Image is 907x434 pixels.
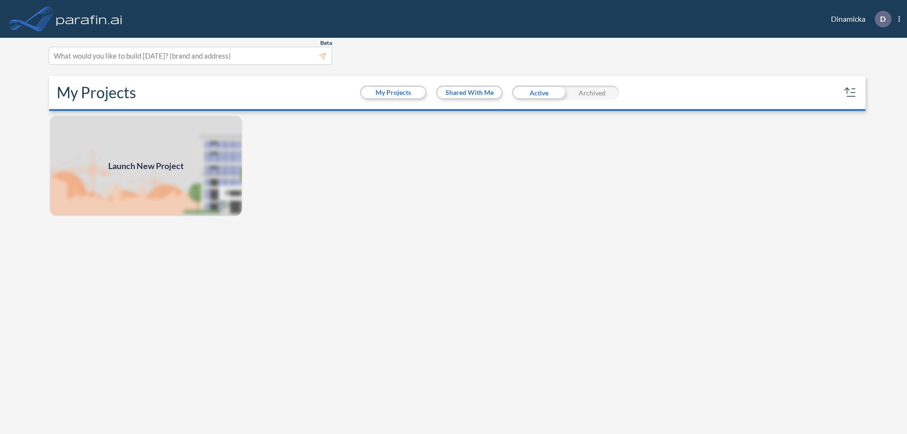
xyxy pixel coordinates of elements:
[512,85,565,100] div: Active
[843,85,858,100] button: sort
[565,85,619,100] div: Archived
[817,11,900,27] div: Dinamicka
[54,9,124,28] img: logo
[437,87,501,98] button: Shared With Me
[108,160,184,172] span: Launch New Project
[49,115,243,217] img: add
[57,84,136,102] h2: My Projects
[361,87,425,98] button: My Projects
[880,15,886,23] p: D
[49,115,243,217] a: Launch New Project
[320,39,332,47] span: Beta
